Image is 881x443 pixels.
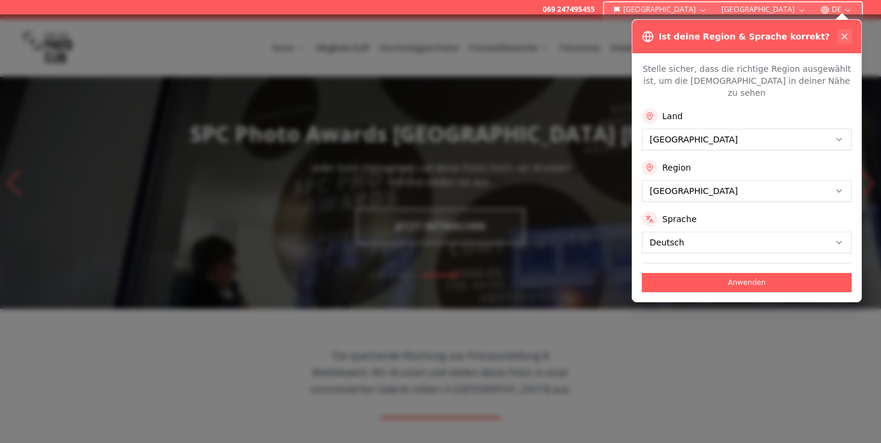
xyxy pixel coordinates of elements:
label: Region [662,162,691,174]
label: Land [662,110,683,122]
a: 069 247495455 [542,5,595,14]
button: [GEOGRAPHIC_DATA] [717,2,811,17]
button: Anwenden [642,273,852,292]
label: Sprache [662,213,696,225]
button: DE [816,2,857,17]
h3: Ist deine Region & Sprache korrekt? [659,31,829,43]
button: [GEOGRAPHIC_DATA] [609,2,713,17]
p: Stelle sicher, dass die richtige Region ausgewählt ist, um die [DEMOGRAPHIC_DATA] in deiner Nähe ... [642,63,852,99]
